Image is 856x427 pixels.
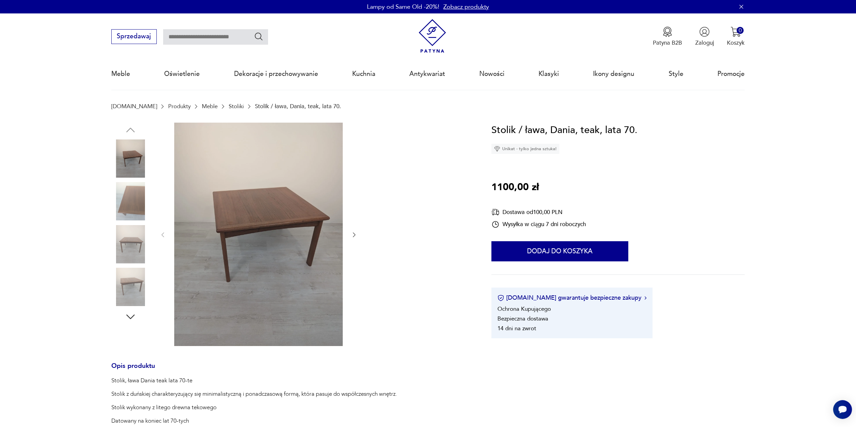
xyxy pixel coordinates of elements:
[111,29,157,44] button: Sprzedawaj
[111,417,397,425] p: Datowany na koniec lat 70-tych
[174,123,343,346] img: Zdjęcie produktu Stolik / ława, Dania, teak, lata 70.
[255,103,341,110] p: Stolik / ława, Dania, teak, lata 70.
[111,390,397,398] p: Stolik z duńskiej charakteryzujący się minimalistyczną i ponadczasową formą, która pasuje do wspó...
[494,146,500,152] img: Ikona diamentu
[695,39,714,47] p: Zaloguj
[111,225,150,263] img: Zdjęcie produktu Stolik / ława, Dania, teak, lata 70.
[367,3,439,11] p: Lampy od Same Old -20%!
[229,103,244,110] a: Stoliki
[443,3,489,11] a: Zobacz produkty
[254,32,264,41] button: Szukaj
[164,58,200,89] a: Oświetlenie
[409,58,445,89] a: Antykwariat
[669,58,683,89] a: Style
[202,103,218,110] a: Meble
[491,123,637,138] h1: Stolik / ława, Dania, teak, lata 70.
[653,27,682,47] button: Patyna B2B
[717,58,745,89] a: Promocje
[497,294,646,302] button: [DOMAIN_NAME] gwarantuje bezpieczne zakupy
[644,296,646,300] img: Ikona strzałki w prawo
[111,403,397,412] p: Stolik wykonany z litego drewna tekowego
[727,27,745,47] button: 0Koszyk
[737,27,744,34] div: 0
[111,364,472,377] h3: Opis produktu
[491,241,628,261] button: Dodaj do koszyka
[491,220,586,228] div: Wysyłka w ciągu 7 dni roboczych
[415,19,449,53] img: Patyna - sklep z meblami i dekoracjami vintage
[727,39,745,47] p: Koszyk
[111,377,397,385] p: Stolik, ława Dania teak lata 70-te
[731,27,741,37] img: Ikona koszyka
[491,180,539,195] p: 1100,00 zł
[491,208,499,216] img: Ikona dostawy
[352,58,375,89] a: Kuchnia
[653,39,682,47] p: Patyna B2B
[234,58,318,89] a: Dekoracje i przechowywanie
[111,139,150,178] img: Zdjęcie produktu Stolik / ława, Dania, teak, lata 70.
[662,27,673,37] img: Ikona medalu
[497,305,551,313] li: Ochrona Kupującego
[538,58,559,89] a: Klasyki
[653,27,682,47] a: Ikona medaluPatyna B2B
[593,58,634,89] a: Ikony designu
[497,315,548,323] li: Bezpieczna dostawa
[479,58,505,89] a: Nowości
[111,103,157,110] a: [DOMAIN_NAME]
[497,295,504,301] img: Ikona certyfikatu
[111,268,150,306] img: Zdjęcie produktu Stolik / ława, Dania, teak, lata 70.
[491,208,586,216] div: Dostawa od 100,00 PLN
[111,182,150,220] img: Zdjęcie produktu Stolik / ława, Dania, teak, lata 70.
[497,325,536,332] li: 14 dni na zwrot
[695,27,714,47] button: Zaloguj
[491,144,559,154] div: Unikat - tylko jedna sztuka!
[111,34,157,40] a: Sprzedawaj
[168,103,191,110] a: Produkty
[833,400,852,419] iframe: Smartsupp widget button
[111,58,130,89] a: Meble
[699,27,710,37] img: Ikonka użytkownika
